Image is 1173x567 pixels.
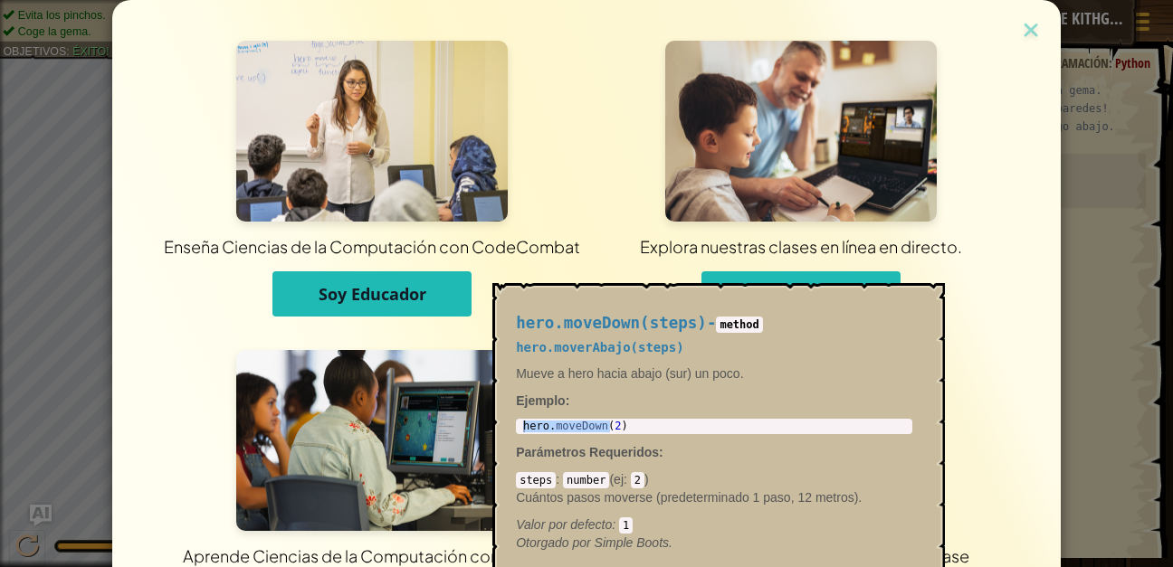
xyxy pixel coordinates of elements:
span: ej [614,472,624,487]
span: Soy Educador [319,283,426,305]
button: Soy un Padre [701,271,901,317]
span: Valor por defecto [516,517,612,532]
img: Para Estudiantes [236,350,508,531]
strong: : [516,393,569,408]
code: number [563,472,609,488]
span: Ejemplo [516,393,565,408]
span: Parámetros Requeridos [516,445,659,459]
code: method [716,317,762,333]
code: steps [516,472,556,488]
span: hero.moverAbajo(steps) [516,340,683,354]
span: : [556,472,563,487]
code: 2 [631,472,644,488]
p: Mueve a hero hacia abajo (sur) un poco. [516,364,912,383]
div: ( ) [516,470,912,534]
p: Cuántos pasos moverse (predeterminado 1 paso, 12 metros). [516,488,912,506]
img: Para Padres [665,41,937,222]
code: 1 [619,517,633,534]
span: hero.moveDown(steps) [516,314,707,332]
span: : [659,445,663,459]
img: Para Educadores [236,41,508,222]
span: Otorgado por [516,535,594,550]
h4: - [516,315,912,332]
img: close icon [1019,18,1043,45]
span: : [624,472,631,487]
button: Soy Educador [272,271,472,317]
span: : [612,517,619,532]
em: Simple Boots. [516,535,672,550]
